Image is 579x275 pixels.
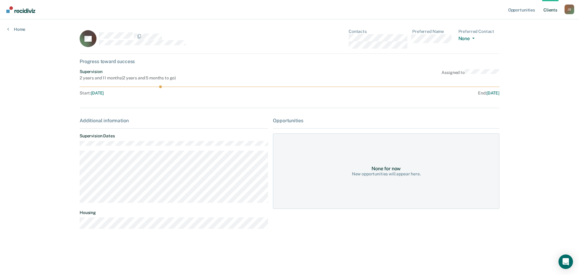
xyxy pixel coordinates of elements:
button: None [458,36,477,43]
a: Home [7,27,25,32]
span: [DATE] [486,91,499,95]
dt: Preferred Name [412,29,453,34]
div: Additional information [80,118,268,123]
span: [DATE] [91,91,104,95]
div: Progress toward success [80,59,499,64]
div: Assigned to [441,69,499,81]
div: New opportunities will appear here. [352,171,421,177]
dt: Housing [80,210,268,215]
dt: Contacts [349,29,407,34]
div: 2 years and 11 months ( 2 years and 5 months to go ) [80,75,176,81]
div: J S [565,5,574,14]
div: End : [292,91,499,96]
div: Supervision [80,69,176,74]
div: Start : [80,91,290,96]
button: Profile dropdown button [565,5,574,14]
div: Opportunities [273,118,499,123]
img: Recidiviz [6,6,35,13]
div: Open Intercom Messenger [558,254,573,269]
dt: Supervision Dates [80,133,268,139]
dt: Preferred Contact [458,29,499,34]
div: None for now [372,166,401,171]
